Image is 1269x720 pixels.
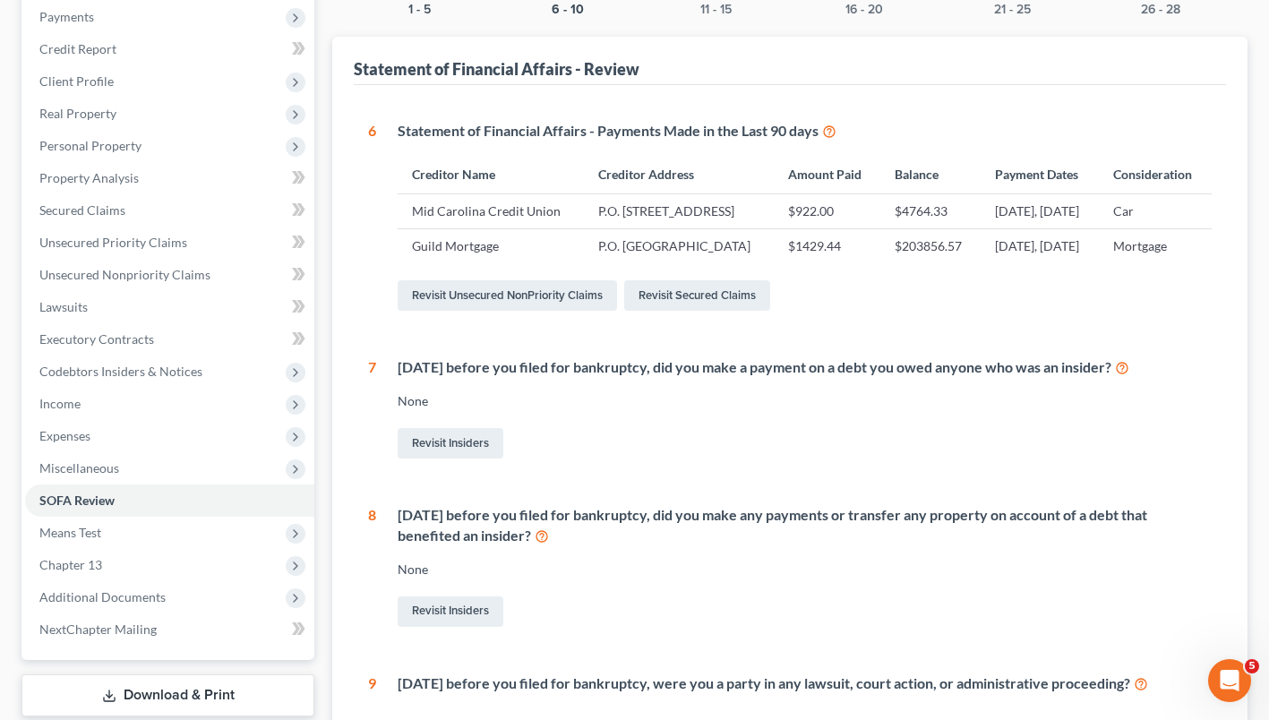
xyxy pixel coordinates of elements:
td: P.O. [STREET_ADDRESS] [584,194,774,228]
button: 16 - 20 [845,4,883,16]
span: Secured Claims [39,202,125,218]
a: SOFA Review [25,484,314,517]
div: None [398,392,1212,410]
div: In observance of the NextChapter team will be out of office on . Our team will be unavailable for... [29,151,279,274]
div: 6 [368,121,376,315]
button: Gif picker [56,583,71,597]
p: Active [DATE] [87,22,166,40]
span: Miscellaneous [39,460,119,476]
th: Creditor Name [398,156,584,194]
span: Real Property [39,106,116,121]
span: Income [39,396,81,411]
span: Additional Documents [39,589,166,604]
a: Revisit Secured Claims [624,280,770,311]
span: Credit Report [39,41,116,56]
span: Expenses [39,428,90,443]
div: 7 [368,357,376,462]
span: Client Profile [39,73,114,89]
td: Mortgage [1099,228,1212,262]
div: [PERSON_NAME] • 7m ago [29,368,173,379]
th: Payment Dates [981,156,1099,194]
a: Secured Claims [25,194,314,227]
div: None [398,561,1212,579]
div: Close [314,7,347,39]
span: Chapter 13 [39,557,102,572]
span: Personal Property [39,138,141,153]
span: Executory Contracts [39,331,154,347]
span: SOFA Review [39,493,115,508]
span: Property Analysis [39,170,139,185]
button: go back [12,7,46,41]
button: Home [280,7,314,41]
th: Amount Paid [774,156,880,194]
b: [DATE] [44,187,91,201]
iframe: Intercom live chat [1208,659,1251,702]
a: Lawsuits [25,291,314,323]
a: Property Analysis [25,162,314,194]
button: 26 - 28 [1141,4,1180,16]
a: NextChapter Mailing [25,613,314,646]
a: Unsecured Priority Claims [25,227,314,259]
a: Revisit Insiders [398,428,503,459]
span: Means Test [39,525,101,540]
td: [DATE], [DATE] [981,194,1099,228]
td: P.O. [GEOGRAPHIC_DATA] [584,228,774,262]
b: [DATE], [133,152,186,167]
button: 6 - 10 [552,4,584,16]
a: Download & Print [21,674,314,716]
button: Upload attachment [85,583,99,597]
span: NextChapter Mailing [39,621,157,637]
div: Statement of Financial Affairs - Payments Made in the Last 90 days [398,121,1212,141]
div: [DATE] before you filed for bankruptcy, did you make any payments or transfer any property on acc... [398,505,1212,546]
button: 21 - 25 [994,4,1031,16]
td: $922.00 [774,194,880,228]
button: 1 - 5 [408,4,431,16]
th: Consideration [1099,156,1212,194]
td: Guild Mortgage [398,228,584,262]
a: Unsecured Nonpriority Claims [25,259,314,291]
div: In observance of[DATE],the NextChapter team will be out of office on[DATE]. Our team will be unav... [14,141,294,364]
div: Statement of Financial Affairs - Review [354,58,639,80]
button: 11 - 15 [700,4,732,16]
span: 5 [1245,659,1259,673]
td: $1429.44 [774,228,880,262]
textarea: Message… [15,545,343,576]
span: Unsecured Nonpriority Claims [39,267,210,282]
td: $4764.33 [880,194,981,228]
span: Payments [39,9,94,24]
img: Profile image for Emma [51,10,80,39]
div: [DATE] before you filed for bankruptcy, were you a party in any lawsuit, court action, or adminis... [398,673,1212,694]
span: Codebtors Insiders & Notices [39,364,202,379]
span: Unsecured Priority Claims [39,235,187,250]
b: [DATE] [44,258,91,272]
span: Lawsuits [39,299,88,314]
button: Start recording [114,583,128,597]
div: [DATE] before you filed for bankruptcy, did you make a payment on a debt you owed anyone who was ... [398,357,1212,378]
td: Mid Carolina Credit Union [398,194,584,228]
button: Emoji picker [28,583,42,597]
div: 8 [368,505,376,630]
div: Emma says… [14,141,344,404]
a: Help Center [29,284,242,316]
button: Send a message… [307,576,336,604]
a: Revisit Unsecured NonPriority Claims [398,280,617,311]
td: Car [1099,194,1212,228]
div: We encourage you to use the to answer any questions and we will respond to any unanswered inquiri... [29,283,279,353]
td: $203856.57 [880,228,981,262]
h1: [PERSON_NAME] [87,9,203,22]
a: Revisit Insiders [398,596,503,627]
a: Credit Report [25,33,314,65]
th: Creditor Address [584,156,774,194]
th: Balance [880,156,981,194]
a: Executory Contracts [25,323,314,356]
td: [DATE], [DATE] [981,228,1099,262]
